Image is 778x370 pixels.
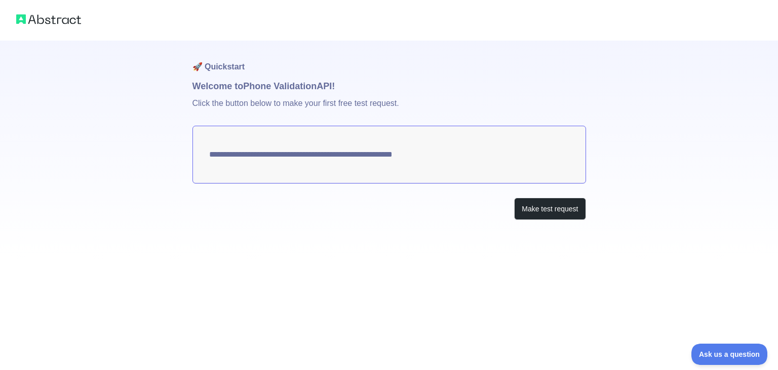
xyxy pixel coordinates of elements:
[514,198,586,220] button: Make test request
[192,93,586,126] p: Click the button below to make your first free test request.
[16,12,81,26] img: Abstract logo
[691,344,768,365] iframe: Toggle Customer Support
[192,41,586,79] h1: 🚀 Quickstart
[192,79,586,93] h1: Welcome to Phone Validation API!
